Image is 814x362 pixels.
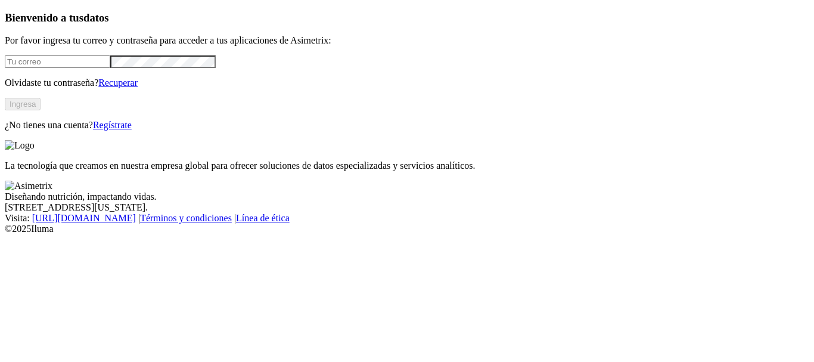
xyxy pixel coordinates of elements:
div: Visita : | | [5,213,809,224]
a: Recuperar [98,78,138,88]
img: Asimetrix [5,181,52,191]
div: © 2025 Iluma [5,224,809,234]
a: Términos y condiciones [140,213,232,223]
span: datos [83,11,109,24]
img: Logo [5,140,35,151]
input: Tu correo [5,55,110,68]
div: Diseñando nutrición, impactando vidas. [5,191,809,202]
a: Regístrate [93,120,132,130]
a: [URL][DOMAIN_NAME] [32,213,136,223]
p: Olvidaste tu contraseña? [5,78,809,88]
button: Ingresa [5,98,41,110]
p: La tecnología que creamos en nuestra empresa global para ofrecer soluciones de datos especializad... [5,160,809,171]
h3: Bienvenido a tus [5,11,809,24]
p: Por favor ingresa tu correo y contraseña para acceder a tus aplicaciones de Asimetrix: [5,35,809,46]
div: [STREET_ADDRESS][US_STATE]. [5,202,809,213]
p: ¿No tienes una cuenta? [5,120,809,131]
a: Línea de ética [236,213,290,223]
